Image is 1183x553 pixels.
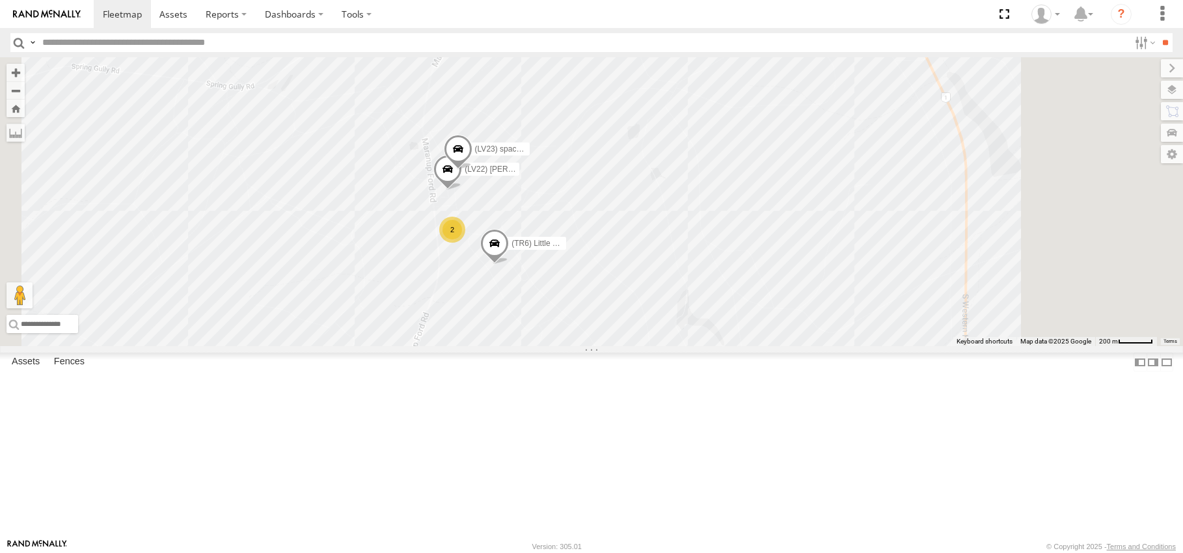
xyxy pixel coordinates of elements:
[1020,338,1091,345] span: Map data ©2025 Google
[1099,338,1118,345] span: 200 m
[1107,543,1176,550] a: Terms and Conditions
[475,144,555,154] span: (LV23) space cab triton
[13,10,81,19] img: rand-logo.svg
[5,353,46,371] label: Assets
[465,165,554,174] span: (LV22) [PERSON_NAME]
[7,100,25,117] button: Zoom Home
[7,282,33,308] button: Drag Pegman onto the map to open Street View
[532,543,582,550] div: Version: 305.01
[439,217,465,243] div: 2
[1163,339,1177,344] a: Terms
[1027,5,1065,24] div: Sandra Machin
[27,33,38,52] label: Search Query
[1147,353,1160,371] label: Dock Summary Table to the Right
[7,81,25,100] button: Zoom out
[511,239,574,249] span: (TR6) Little Tipper
[48,353,91,371] label: Fences
[7,540,67,553] a: Visit our Website
[1161,145,1183,163] label: Map Settings
[1095,337,1157,346] button: Map Scale: 200 m per 50 pixels
[1130,33,1158,52] label: Search Filter Options
[1160,353,1173,371] label: Hide Summary Table
[957,337,1013,346] button: Keyboard shortcuts
[7,124,25,142] label: Measure
[1046,543,1176,550] div: © Copyright 2025 -
[1134,353,1147,371] label: Dock Summary Table to the Left
[1111,4,1132,25] i: ?
[7,64,25,81] button: Zoom in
